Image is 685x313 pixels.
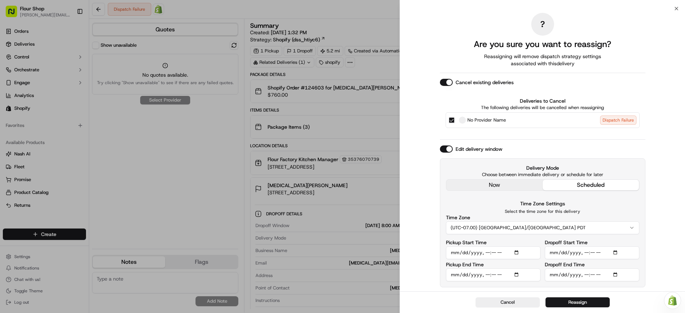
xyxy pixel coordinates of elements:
img: 1736555255976-a54dd68f-1ca7-489b-9aae-adbdc363a1c4 [14,130,20,136]
div: We're available if you need us! [32,75,98,81]
label: Cancel existing deliveries [456,79,514,86]
h2: Are you sure you want to reassign? [474,39,611,50]
span: • [96,130,98,135]
p: Welcome 👋 [7,29,130,40]
span: Knowledge Base [14,159,55,166]
label: Edit delivery window [456,145,502,153]
span: Pylon [71,177,86,182]
label: Delivery Mode [446,164,639,171]
label: Pickup End Time [446,262,484,267]
span: [PERSON_NAME] [PERSON_NAME] [22,130,95,135]
button: Cancel [476,297,540,307]
p: Select the time zone for this delivery [446,209,639,214]
img: Dianne Alexi Soriano [7,123,19,134]
p: Choose between immediate delivery or schedule for later [446,171,639,178]
a: Powered byPylon [50,176,86,182]
img: Nash [7,7,21,21]
label: Deliveries to Cancel [446,97,640,104]
span: No Provider Name [467,117,506,124]
img: 9188753566659_6852d8bf1fb38e338040_72.png [15,68,28,81]
button: scheduled [543,180,639,190]
p: The following deliveries will be cancelled when reassigning [446,104,640,111]
span: Regen Pajulas [22,111,52,116]
span: [DATE] [100,130,115,135]
span: API Documentation [67,159,115,166]
button: See all [111,91,130,100]
label: Dropoff Start Time [545,240,588,245]
a: 📗Knowledge Base [4,156,57,169]
a: 💻API Documentation [57,156,117,169]
button: Reassign [546,297,610,307]
div: 💻 [60,160,66,166]
img: Regen Pajulas [7,104,19,115]
label: Pickup Start Time [446,240,487,245]
input: Got a question? Start typing here... [19,46,128,53]
img: 1736555255976-a54dd68f-1ca7-489b-9aae-adbdc363a1c4 [7,68,20,81]
span: Reassigning will remove dispatch strategy settings associated with this delivery [474,53,611,67]
div: ? [531,13,554,36]
div: Past conversations [7,93,48,98]
span: [DATE] [57,111,72,116]
span: • [54,111,56,116]
button: Start new chat [121,70,130,79]
img: 1736555255976-a54dd68f-1ca7-489b-9aae-adbdc363a1c4 [14,111,20,117]
div: Start new chat [32,68,117,75]
label: Dropoff End Time [545,262,585,267]
div: 📗 [7,160,13,166]
button: now [446,180,543,190]
label: Time Zone Settings [520,200,565,207]
label: Time Zone [446,215,470,220]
